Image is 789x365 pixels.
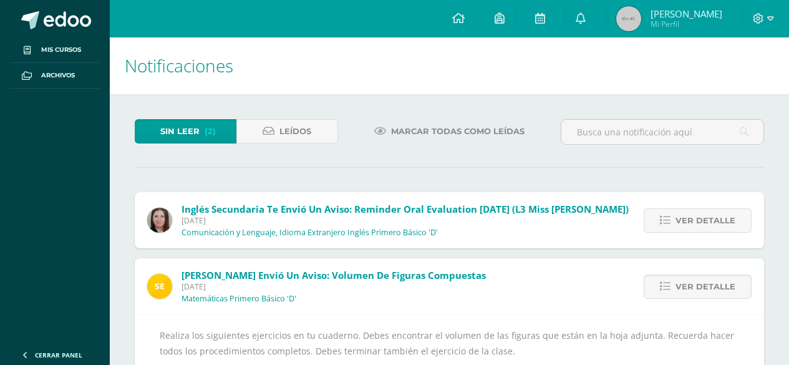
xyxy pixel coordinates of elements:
[182,203,629,215] span: Inglés Secundaria te envió un aviso: Reminder Oral Evaluation [DATE] (L3 Miss [PERSON_NAME])
[651,19,722,29] span: Mi Perfil
[135,119,236,144] a: Sin leer(2)
[616,6,641,31] img: 45x45
[35,351,82,359] span: Cerrar panel
[182,228,438,238] p: Comunicación y Lenguaje, Idioma Extranjero Inglés Primero Básico 'D'
[10,37,100,63] a: Mis cursos
[205,120,216,143] span: (2)
[160,120,200,143] span: Sin leer
[147,274,172,299] img: 03c2987289e60ca238394da5f82a525a.png
[41,71,75,80] span: Archivos
[675,209,735,232] span: Ver detalle
[182,281,486,292] span: [DATE]
[41,45,81,55] span: Mis cursos
[182,294,296,304] p: Matemáticas Primero Básico 'D'
[147,208,172,233] img: 8af0450cf43d44e38c4a1497329761f3.png
[561,120,763,144] input: Busca una notificación aquí
[675,275,735,298] span: Ver detalle
[182,215,629,226] span: [DATE]
[236,119,338,144] a: Leídos
[359,119,540,144] a: Marcar todas como leídas
[391,120,525,143] span: Marcar todas como leídas
[182,269,486,281] span: [PERSON_NAME] envió un aviso: Volumen de figuras compuestas
[125,54,233,77] span: Notificaciones
[279,120,311,143] span: Leídos
[10,63,100,89] a: Archivos
[651,7,722,20] span: [PERSON_NAME]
